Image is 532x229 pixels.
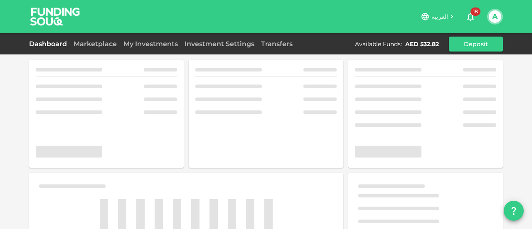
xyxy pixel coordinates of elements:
a: Marketplace [70,40,120,48]
a: My Investments [120,40,181,48]
a: Transfers [258,40,296,48]
a: Investment Settings [181,40,258,48]
div: AED 532.82 [405,40,439,48]
button: Deposit [449,37,503,52]
button: question [504,201,524,221]
a: Dashboard [29,40,70,48]
span: 18 [470,7,480,16]
button: 18 [462,8,479,25]
div: Available Funds : [355,40,402,48]
button: A [489,10,501,23]
span: العربية [431,13,448,20]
